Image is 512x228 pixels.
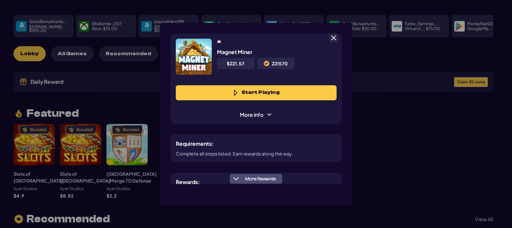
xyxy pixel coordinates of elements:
h5: Requirements: [176,140,214,148]
span: 221570 [272,60,288,66]
button: More Rewards [230,174,282,184]
h5: Magnet Miner [217,48,252,55]
h5: Rewards: [176,178,200,186]
img: android [217,39,221,44]
img: Offer [176,39,212,75]
span: $ 221.57 [227,60,244,66]
span: More info [235,111,277,119]
span: More Rewards [242,176,279,182]
p: Complete all steps listed. Earn rewards along the way. [176,150,293,157]
button: Start Playing [176,85,337,100]
img: C2C icon [264,61,269,66]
